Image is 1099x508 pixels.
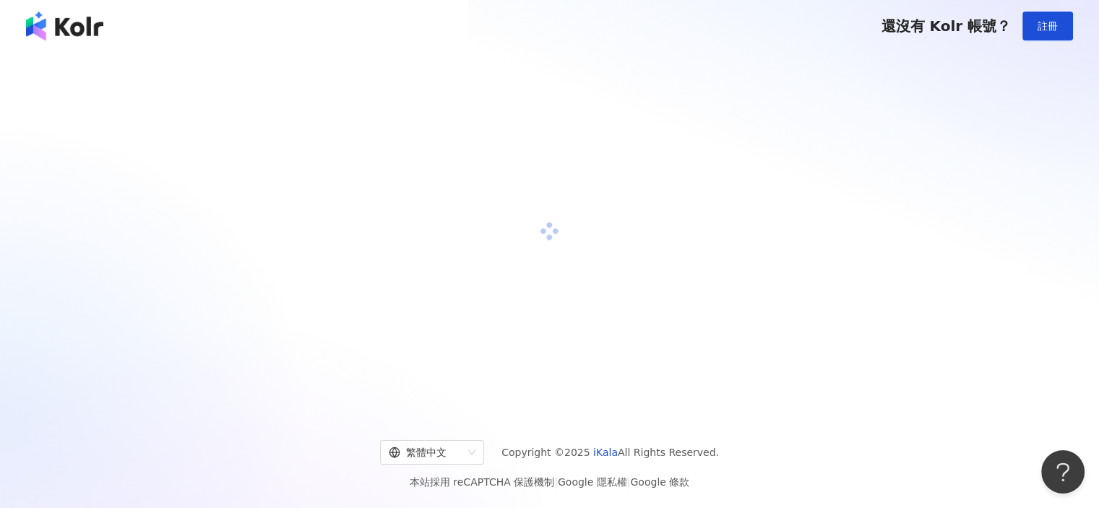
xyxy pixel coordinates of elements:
[881,17,1011,35] span: 還沒有 Kolr 帳號？
[389,441,462,464] div: 繁體中文
[1041,450,1085,494] iframe: Help Scout Beacon - Open
[554,476,558,488] span: |
[1022,12,1073,40] button: 註冊
[627,476,631,488] span: |
[26,12,103,40] img: logo
[1038,20,1058,32] span: 註冊
[558,476,627,488] a: Google 隱私權
[593,447,618,458] a: iKala
[410,473,689,491] span: 本站採用 reCAPTCHA 保護機制
[501,444,719,461] span: Copyright © 2025 All Rights Reserved.
[630,476,689,488] a: Google 條款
